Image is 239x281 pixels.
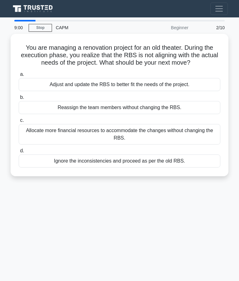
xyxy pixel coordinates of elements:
div: Adjust and update the RBS to better fit the needs of the project. [19,78,220,91]
span: d. [20,148,24,153]
span: b. [20,94,24,100]
h5: You are managing a renovation project for an old theater. During the execution phase, you realize... [18,44,221,67]
div: 9:00 [11,21,29,34]
div: 2/10 [192,21,228,34]
div: Ignore the inconsistencies and proceed as per the old RBS. [19,154,220,168]
span: a. [20,71,24,77]
span: c. [20,117,24,123]
div: Reassign the team members without changing the RBS. [19,101,220,114]
a: Stop [29,24,52,32]
div: Allocate more financial resources to accommodate the changes without changing the RBS. [19,124,220,145]
div: Beginner [138,21,192,34]
div: CAPM [52,21,138,34]
button: Toggle navigation [210,2,228,15]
